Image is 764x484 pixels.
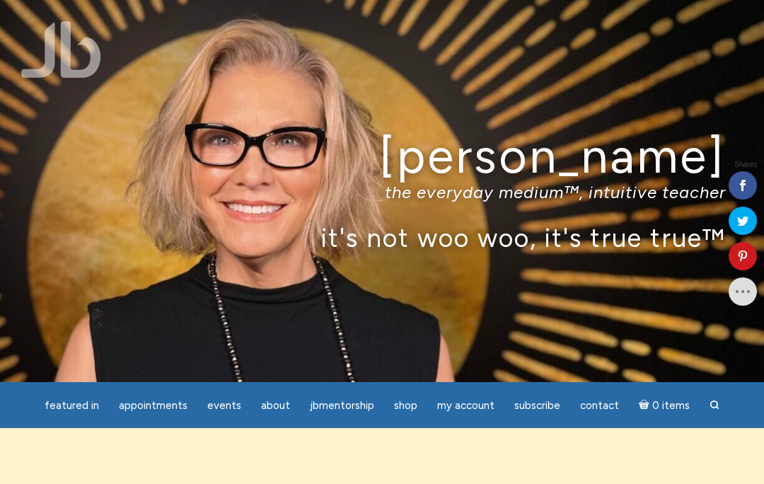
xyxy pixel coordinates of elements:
i: Cart [639,399,652,412]
span: JBMentorship [310,399,374,412]
p: it's not woo woo, it's true true™ [38,222,726,253]
p: the everyday medium™, intuitive teacher [38,182,726,202]
a: JBMentorship [301,392,383,420]
span: About [261,399,290,412]
span: Subscribe [514,399,560,412]
span: Shop [394,399,417,412]
img: Jamie Butler. The Everyday Medium [21,21,101,78]
span: featured in [45,399,99,412]
span: Appointments [119,399,187,412]
a: Appointments [110,392,196,420]
span: Contact [580,399,619,412]
span: 0 items [652,401,690,411]
span: Shares [734,161,757,168]
a: Cart0 items [630,391,698,420]
a: Events [199,392,250,420]
a: Subscribe [506,392,569,420]
span: Events [207,399,241,412]
a: My Account [429,392,503,420]
h1: [PERSON_NAME] [38,129,726,183]
a: featured in [36,392,108,420]
a: Shop [386,392,426,420]
span: My Account [437,399,494,412]
a: About [253,392,299,420]
a: Contact [572,392,627,420]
